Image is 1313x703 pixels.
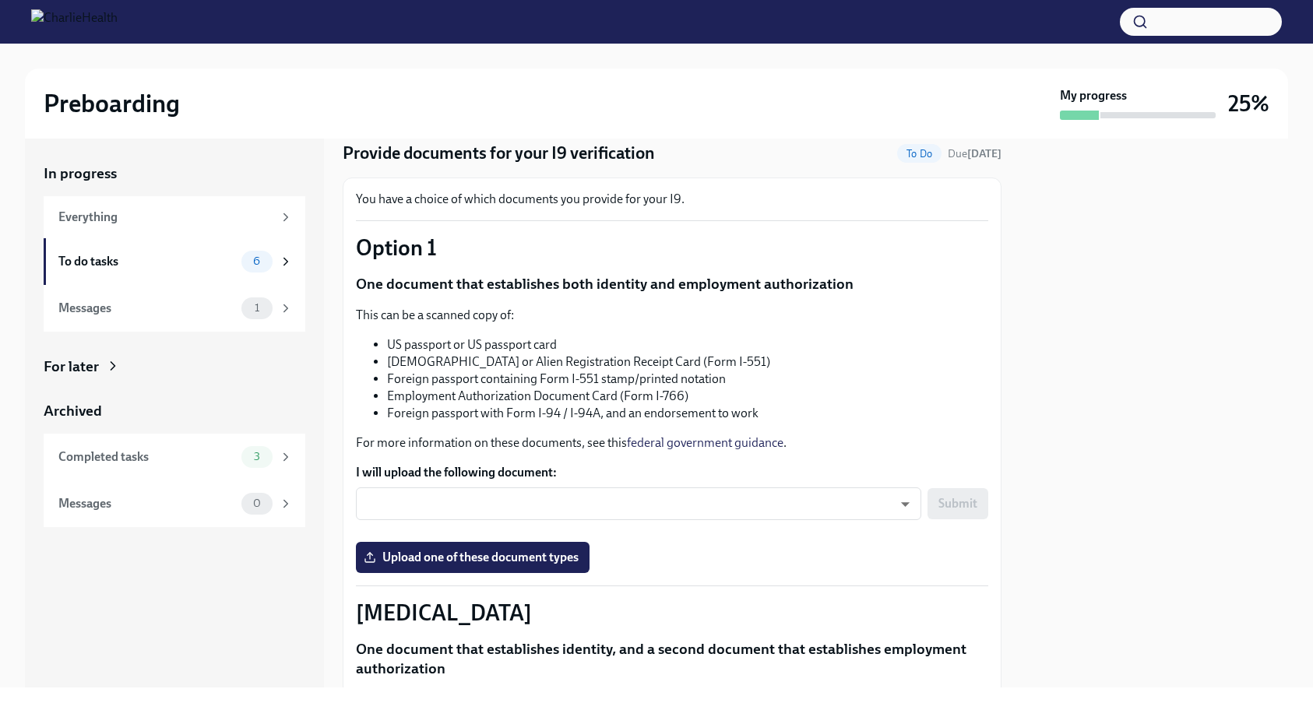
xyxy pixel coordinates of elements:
[356,542,590,573] label: Upload one of these document types
[356,639,988,679] p: One document that establishes identity, and a second document that establishes employment authori...
[31,9,118,34] img: CharlieHealth
[356,307,988,324] p: This can be a scanned copy of:
[58,253,235,270] div: To do tasks
[44,357,305,377] a: For later
[44,163,305,184] a: In progress
[356,599,988,627] p: [MEDICAL_DATA]
[245,302,269,314] span: 1
[44,285,305,332] a: Messages1
[1228,90,1269,118] h3: 25%
[356,434,988,452] p: For more information on these documents, see this .
[387,353,988,371] li: [DEMOGRAPHIC_DATA] or Alien Registration Receipt Card (Form I-551)
[44,480,305,527] a: Messages0
[44,434,305,480] a: Completed tasks3
[58,448,235,466] div: Completed tasks
[356,191,988,208] p: You have a choice of which documents you provide for your I9.
[387,336,988,353] li: US passport or US passport card
[948,146,1001,161] span: August 18th, 2025 10:00
[44,88,180,119] h2: Preboarding
[44,357,99,377] div: For later
[387,405,988,422] li: Foreign passport with Form I-94 / I-94A, and an endorsement to work
[44,238,305,285] a: To do tasks6
[627,435,783,450] a: federal government guidance
[356,464,988,481] label: I will upload the following document:
[58,495,235,512] div: Messages
[244,497,270,509] span: 0
[387,388,988,405] li: Employment Authorization Document Card (Form I-766)
[356,234,988,262] p: Option 1
[58,209,273,226] div: Everything
[897,148,942,160] span: To Do
[967,147,1001,160] strong: [DATE]
[387,371,988,388] li: Foreign passport containing Form I-551 stamp/printed notation
[245,451,269,462] span: 3
[244,255,269,267] span: 6
[343,142,655,165] h4: Provide documents for your I9 verification
[1060,87,1127,104] strong: My progress
[948,147,1001,160] span: Due
[356,487,921,520] div: ​
[44,401,305,421] a: Archived
[58,300,235,317] div: Messages
[356,274,988,294] p: One document that establishes both identity and employment authorization
[367,550,579,565] span: Upload one of these document types
[44,196,305,238] a: Everything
